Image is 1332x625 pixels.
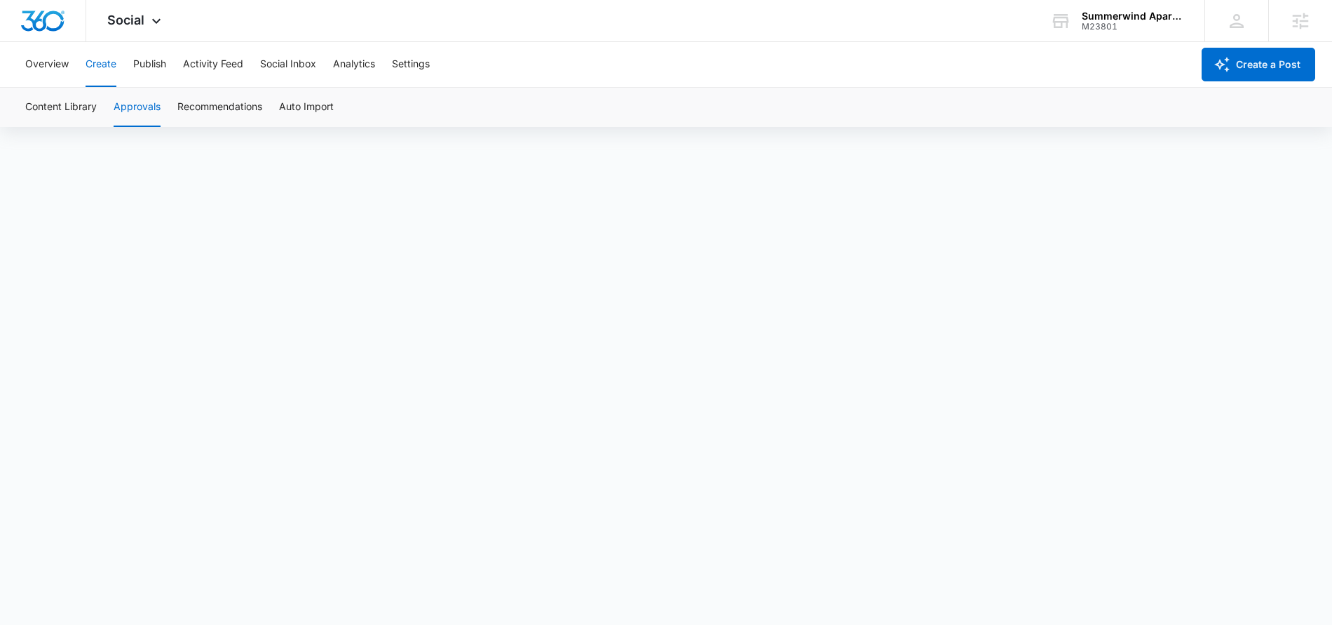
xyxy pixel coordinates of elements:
[114,88,161,127] button: Approvals
[107,13,144,27] span: Social
[260,42,316,87] button: Social Inbox
[177,88,262,127] button: Recommendations
[133,42,166,87] button: Publish
[1202,48,1315,81] button: Create a Post
[279,88,334,127] button: Auto Import
[1082,11,1184,22] div: account name
[25,42,69,87] button: Overview
[86,42,116,87] button: Create
[333,42,375,87] button: Analytics
[25,88,97,127] button: Content Library
[1082,22,1184,32] div: account id
[392,42,430,87] button: Settings
[183,42,243,87] button: Activity Feed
